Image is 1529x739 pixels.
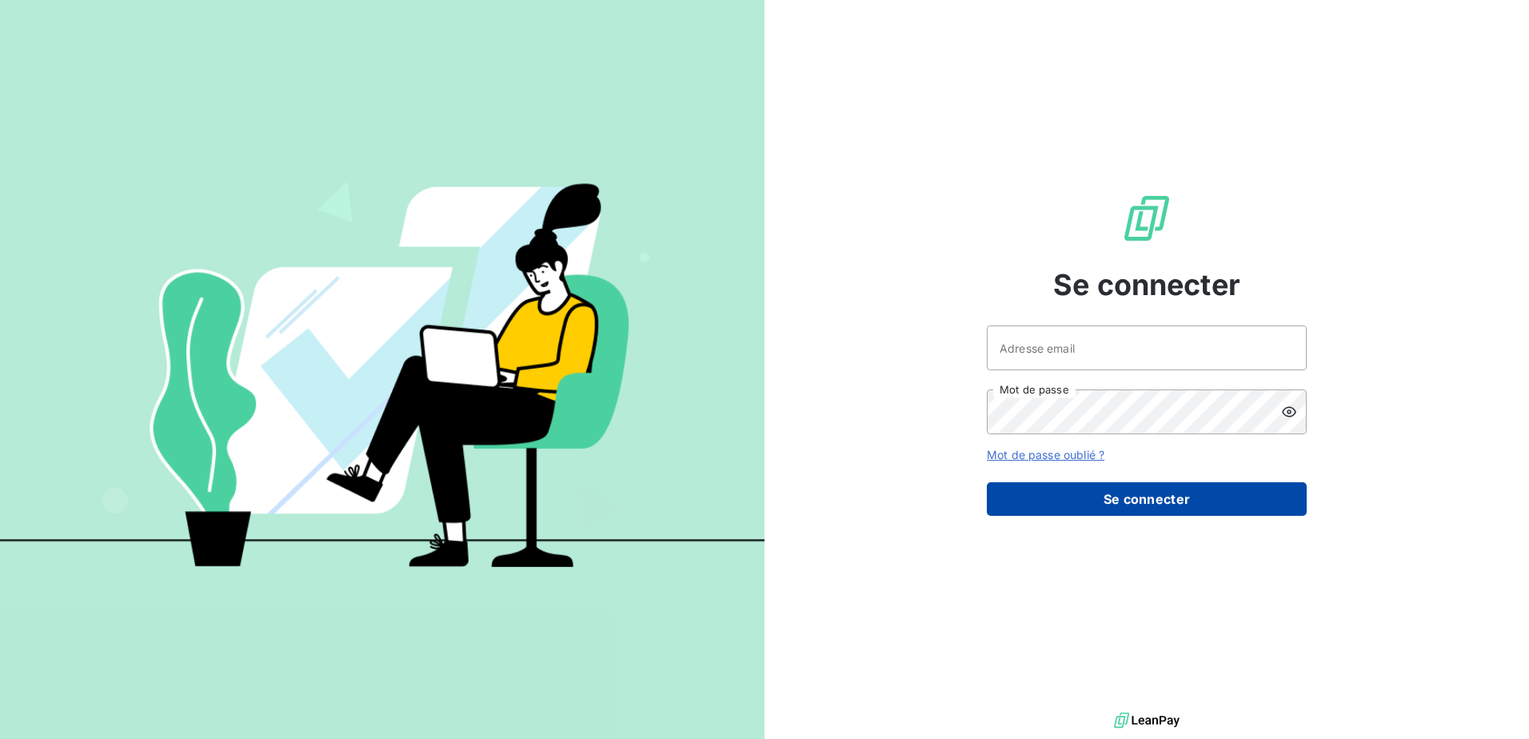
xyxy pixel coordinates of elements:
[1053,263,1240,306] span: Se connecter
[987,326,1307,370] input: placeholder
[987,482,1307,516] button: Se connecter
[1114,709,1180,733] img: logo
[1121,193,1172,244] img: Logo LeanPay
[987,448,1104,461] a: Mot de passe oublié ?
